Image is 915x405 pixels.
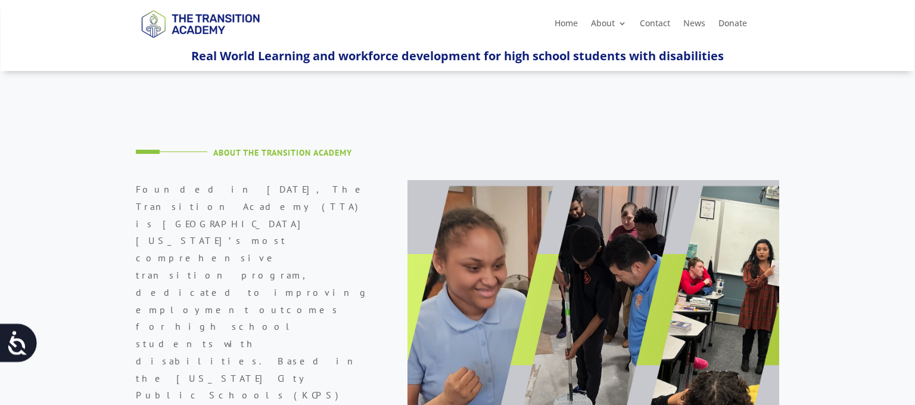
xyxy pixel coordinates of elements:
a: Home [555,19,578,32]
h4: About The Transition Academy [213,149,372,163]
a: News [683,19,705,32]
img: TTA Brand_TTA Primary Logo_Horizontal_Light BG [136,2,264,45]
a: Contact [640,19,670,32]
a: Logo-Noticias [136,36,264,47]
a: About [591,19,627,32]
span: Real World Learning and workforce development for high school students with disabilities [191,48,724,64]
a: Donate [718,19,747,32]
